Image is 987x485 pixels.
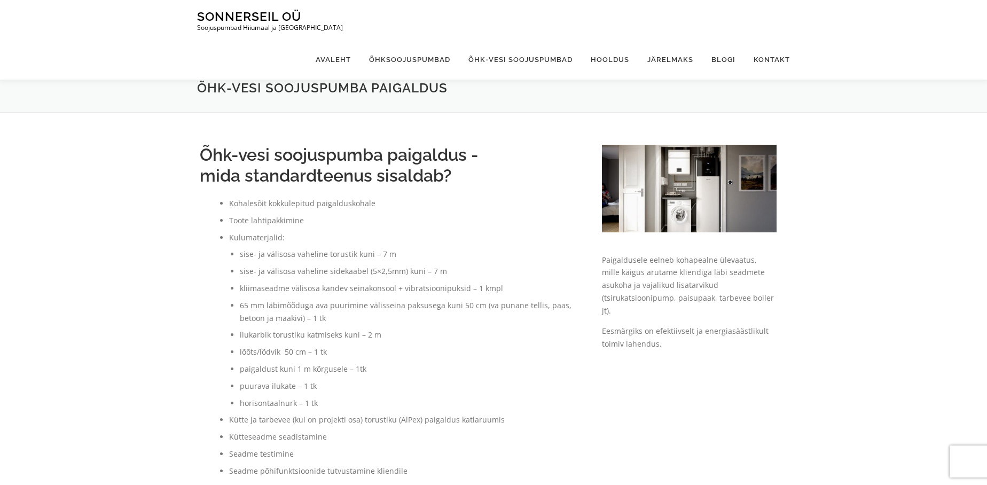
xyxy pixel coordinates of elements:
a: Õhk-vesi soojuspumbad [459,40,582,80]
a: Järelmaks [638,40,702,80]
li: puurava ilukate – 1 tk [240,380,581,393]
h2: Õhk-vesi soojuspumba paigaldus - mida standardteenus sisaldab? [200,145,581,186]
li: Toote lahtipakkimine [229,214,581,227]
li: lõõts/lõdvik 50 cm – 1 tk [240,346,581,358]
li: Seadme põhifunktsioonide tutvustamine kliendile [229,465,581,478]
li: Kulumaterjalid: [229,231,581,410]
li: 65 mm läbimõõduga ava puurimine välisseina paksusega kuni 50 cm (va punane tellis, paas, betoon j... [240,299,581,325]
span: Paigaldusele eelneb kohapealne ülevaatus, mille käigus arutame kliendiga läbi seadmete asukoha ja... [602,255,774,316]
p: Soojuspumbad Hiiumaal ja [GEOGRAPHIC_DATA] [197,24,343,32]
a: Avaleht [307,40,360,80]
a: Blogi [702,40,745,80]
li: sise- ja välisosa vaheline sidekaabel (5×2,5mm) kuni – 7 m [240,265,581,278]
li: sise- ja välisosa vaheline torustik kuni – 7 m [240,248,581,261]
span: Eesmärgiks on efektiivselt ja energiasäästlikult toimiv lahendus. [602,326,769,349]
a: Sonnerseil OÜ [197,9,301,24]
a: Õhksoojuspumbad [360,40,459,80]
img: Daikin [602,145,777,232]
li: Kütte ja tarbevee (kui on projekti osa) torustiku (AlPex) paigaldus katlaruumis [229,413,581,426]
li: Seadme testimine [229,448,581,460]
a: Hooldus [582,40,638,80]
h1: Õhk-vesi soojuspumba paigaldus [197,80,790,96]
li: Kütteseadme seadistamine [229,431,581,443]
a: Kontakt [745,40,790,80]
li: Kohalesõit kokkulepitud paigalduskohale [229,197,581,210]
li: ilukarbik torustiku katmiseks kuni – 2 m [240,328,581,341]
li: horisontaalnurk – 1 tk [240,397,581,410]
li: kliimaseadme välisosa kandev seinakonsool + vibratsioonipuksid – 1 kmpl [240,282,581,295]
li: paigaldust kuni 1 m kõrgusele – 1tk [240,363,581,376]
